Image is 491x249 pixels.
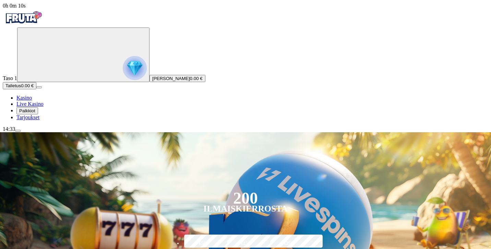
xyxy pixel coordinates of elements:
span: Tarjoukset [16,114,39,120]
a: diamond iconKasino [16,95,32,101]
a: gift-inverted iconTarjoukset [16,114,39,120]
span: [PERSON_NAME] [152,76,190,81]
span: 14:33 [3,126,15,132]
img: Fruta [3,9,44,26]
span: user session time [3,3,26,9]
span: Live Kasino [16,101,44,107]
button: reward iconPalkkiot [16,107,38,114]
button: menu [36,86,42,88]
span: Talletus [5,83,21,88]
button: [PERSON_NAME]0.00 € [149,75,205,82]
span: 0.00 € [21,83,34,88]
div: Ilmaiskierrosta [203,205,288,213]
a: Fruta [3,21,44,27]
span: Kasino [16,95,32,101]
a: poker-chip iconLive Kasino [16,101,44,107]
button: reward progress [17,27,149,82]
nav: Primary [3,9,488,121]
span: Taso 1 [3,75,17,81]
img: reward progress [123,56,147,80]
button: Talletusplus icon0.00 € [3,82,36,89]
button: menu [15,130,21,132]
span: 0.00 € [190,76,203,81]
div: 200 [233,194,258,202]
span: Palkkiot [19,108,35,113]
